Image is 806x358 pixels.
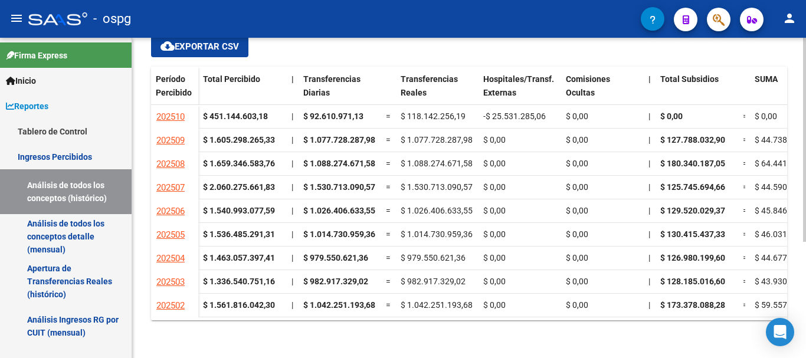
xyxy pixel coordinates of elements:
[156,182,185,193] span: 202507
[743,206,748,215] span: =
[743,253,748,262] span: =
[291,111,293,121] span: |
[156,74,192,97] span: Período Percibido
[287,67,299,116] datatable-header-cell: |
[782,11,797,25] mat-icon: person
[401,206,473,215] span: $ 1.026.406.633,55
[566,229,588,239] span: $ 0,00
[291,159,293,168] span: |
[156,111,185,122] span: 202510
[401,182,473,192] span: $ 1.530.713.090,57
[303,111,363,121] span: $ 92.610.971,13
[93,6,131,32] span: - ospg
[386,182,391,192] span: =
[644,67,656,116] datatable-header-cell: |
[483,206,506,215] span: $ 0,00
[648,111,650,121] span: |
[291,135,293,144] span: |
[303,206,375,215] span: $ 1.026.406.633,55
[566,182,588,192] span: $ 0,00
[648,300,650,310] span: |
[203,206,275,215] strong: $ 1.540.993.077,59
[156,229,185,240] span: 202505
[303,74,361,97] span: Transferencias Diarias
[660,111,683,121] span: $ 0,00
[483,159,506,168] span: $ 0,00
[203,300,275,310] strong: $ 1.561.816.042,30
[386,159,391,168] span: =
[386,277,391,286] span: =
[291,206,293,215] span: |
[660,135,725,144] span: $ 127.788.032,90
[566,159,588,168] span: $ 0,00
[156,253,185,264] span: 202504
[561,67,644,116] datatable-header-cell: Comisiones Ocultas
[743,135,748,144] span: =
[401,277,466,286] span: $ 982.917.329,02
[743,229,748,239] span: =
[566,300,588,310] span: $ 0,00
[401,253,466,262] span: $ 979.550.621,36
[483,300,506,310] span: $ 0,00
[303,135,375,144] span: $ 1.077.728.287,98
[151,67,198,116] datatable-header-cell: Período Percibido
[401,74,458,97] span: Transferencias Reales
[203,74,260,84] span: Total Percibido
[566,253,588,262] span: $ 0,00
[660,74,719,84] span: Total Subsidios
[386,206,391,215] span: =
[303,229,375,239] span: $ 1.014.730.959,36
[386,253,391,262] span: =
[483,182,506,192] span: $ 0,00
[401,229,473,239] span: $ 1.014.730.959,36
[303,277,368,286] span: $ 982.917.329,02
[291,253,293,262] span: |
[203,111,268,121] strong: $ 451.144.603,18
[203,229,275,239] strong: $ 1.536.485.291,31
[156,277,185,287] span: 202503
[6,49,67,62] span: Firma Express
[160,41,239,52] span: Exportar CSV
[483,74,554,97] span: Hospitales/Transf. Externas
[648,159,650,168] span: |
[291,182,293,192] span: |
[203,159,275,168] strong: $ 1.659.346.583,76
[660,229,725,239] span: $ 130.415.437,33
[743,277,748,286] span: =
[156,206,185,216] span: 202506
[291,277,293,286] span: |
[743,159,748,168] span: =
[660,182,725,192] span: $ 125.745.694,66
[566,206,588,215] span: $ 0,00
[386,111,391,121] span: =
[648,206,650,215] span: |
[660,277,725,286] span: $ 128.185.016,60
[566,74,610,97] span: Comisiones Ocultas
[483,111,546,121] span: -$ 25.531.285,06
[566,135,588,144] span: $ 0,00
[648,229,650,239] span: |
[203,135,275,144] strong: $ 1.605.298.265,33
[648,135,650,144] span: |
[203,277,275,286] strong: $ 1.336.540.751,16
[386,135,391,144] span: =
[156,135,185,146] span: 202509
[648,182,650,192] span: |
[303,300,375,310] span: $ 1.042.251.193,68
[151,36,248,57] button: Exportar CSV
[660,159,725,168] span: $ 180.340.187,05
[566,277,588,286] span: $ 0,00
[743,300,748,310] span: =
[648,277,650,286] span: |
[648,253,650,262] span: |
[483,135,506,144] span: $ 0,00
[156,300,185,311] span: 202502
[656,67,738,116] datatable-header-cell: Total Subsidios
[660,300,725,310] span: $ 173.378.088,28
[6,100,48,113] span: Reportes
[483,277,506,286] span: $ 0,00
[396,67,479,116] datatable-header-cell: Transferencias Reales
[766,318,794,346] div: Open Intercom Messenger
[303,159,375,168] span: $ 1.088.274.671,58
[386,229,391,239] span: =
